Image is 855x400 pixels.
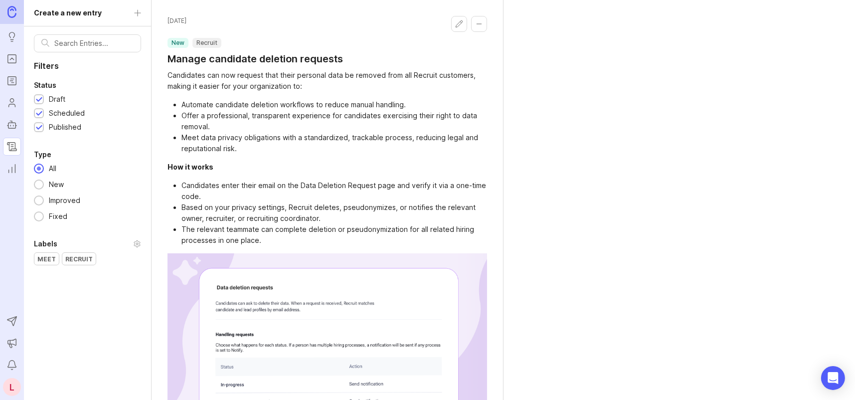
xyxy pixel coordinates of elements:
[54,38,134,49] input: Search Entries...
[451,16,467,32] button: Edit changelog entry
[168,16,186,26] span: [DATE]
[49,122,81,133] div: Published
[3,334,21,352] button: Announcements
[181,110,487,132] li: Offer a professional, transparent experience for candidates exercising their right to data removal.
[168,163,213,171] div: How it works
[821,366,845,390] div: Open Intercom Messenger
[34,238,57,250] div: Labels
[62,253,96,265] div: Recruit
[181,180,487,202] li: Candidates enter their email on the Data Deletion Request page and verify it via a one-time code.
[171,39,184,47] p: new
[181,99,487,110] li: Automate candidate deletion workflows to reduce manual handling.
[44,195,85,206] div: Improved
[3,378,21,396] button: L
[3,72,21,90] a: Roadmaps
[49,108,85,119] div: Scheduled
[168,70,487,92] div: Candidates can now request that their personal data be removed from all Recruit customers, making...
[196,39,217,47] p: Recruit
[7,6,16,17] img: Canny Home
[34,149,51,161] div: Type
[24,60,151,71] p: Filters
[49,94,65,105] div: Draft
[34,79,56,91] div: Status
[44,211,72,222] div: Fixed
[181,132,487,154] li: Meet data privacy obligations with a standardized, trackable process, reducing legal and reputati...
[471,16,487,32] button: Collapse changelog entry
[44,179,69,190] div: New
[181,202,487,224] li: Based on your privacy settings, Recruit deletes, pseudonymizes, or notifies the relevant owner, r...
[3,138,21,156] a: Changelog
[3,28,21,46] a: Ideas
[34,7,102,18] div: Create a new entry
[3,356,21,374] button: Notifications
[3,50,21,68] a: Portal
[34,253,59,265] div: Meet
[3,312,21,330] button: Send to Autopilot
[44,163,61,174] div: All
[181,224,487,246] li: The relevant teammate can complete deletion or pseudonymization for all related hiring processes ...
[3,94,21,112] a: Users
[3,160,21,178] a: Reporting
[3,116,21,134] a: Autopilot
[168,52,343,66] a: Manage candidate deletion requests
